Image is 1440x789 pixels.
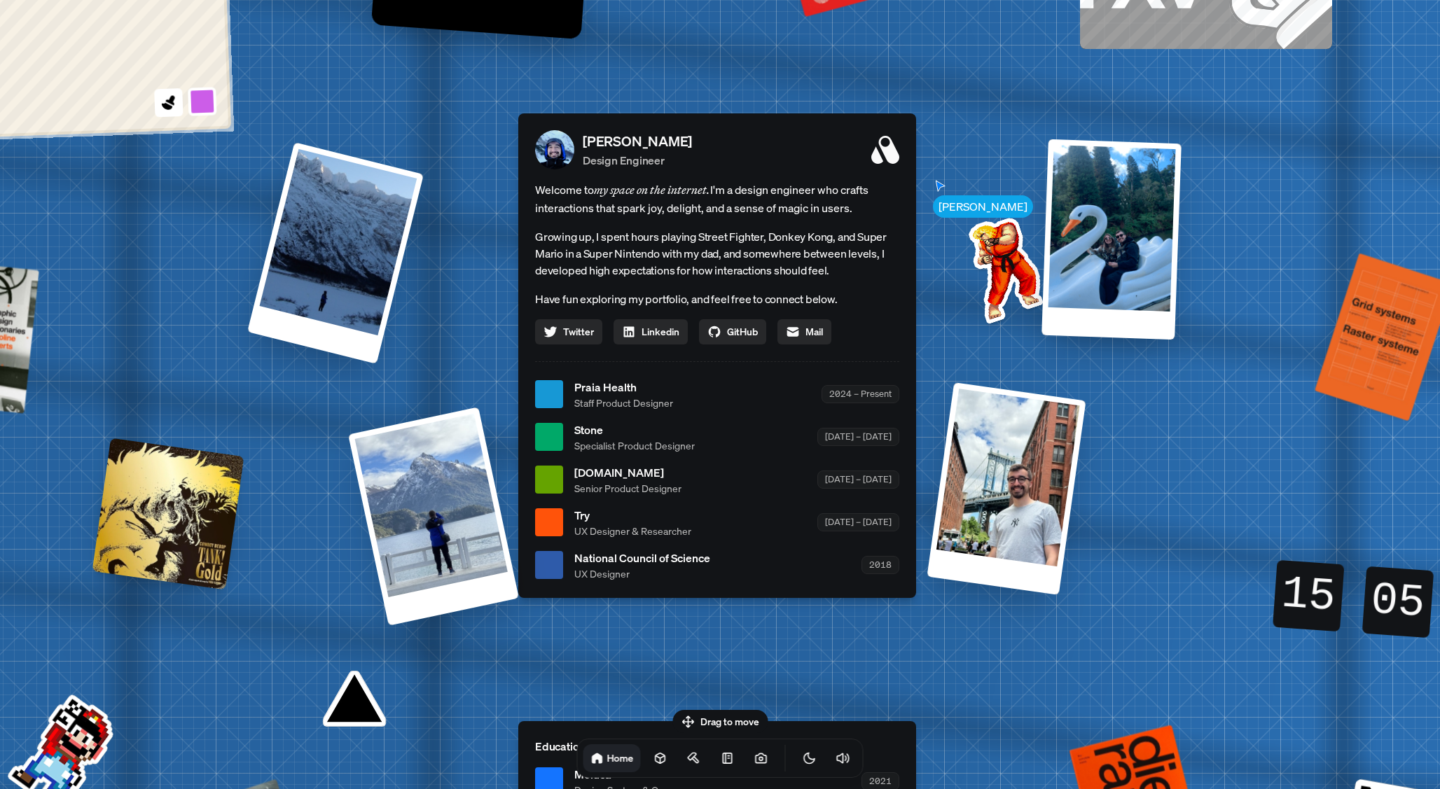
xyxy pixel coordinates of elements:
[563,324,594,339] span: Twitter
[574,438,695,453] span: Specialist Product Designer
[574,524,691,538] span: UX Designer & Researcher
[817,470,899,488] div: [DATE] – [DATE]
[642,324,679,339] span: Linkedin
[574,481,681,496] span: Senior Product Designer
[535,319,602,344] a: Twitter
[535,290,899,308] p: Have fun exploring my portfolio, and feel free to connect below.
[805,324,823,339] span: Mail
[583,744,641,772] a: Home
[583,152,692,169] p: Design Engineer
[727,324,758,339] span: GitHub
[699,319,766,344] a: GitHub
[535,181,899,217] span: Welcome to I'm a design engineer who crafts interactions that spark joy, delight, and a sense of ...
[614,319,688,344] a: Linkedin
[594,183,710,197] em: my space on the internet.
[574,421,695,438] span: Stone
[607,751,634,764] h1: Home
[574,464,681,481] span: [DOMAIN_NAME]
[777,319,831,344] a: Mail
[932,197,1074,338] img: Profile example
[535,130,574,169] img: Profile Picture
[817,513,899,531] div: [DATE] – [DATE]
[535,228,899,279] p: Growing up, I spent hours playing Street Fighter, Donkey Kong, and Super Mario in a Super Nintend...
[574,507,691,524] span: Try
[817,428,899,445] div: [DATE] – [DATE]
[583,131,692,152] p: [PERSON_NAME]
[535,738,899,755] p: Education
[574,396,673,410] span: Staff Product Designer
[829,744,857,772] button: Toggle Audio
[574,566,710,581] span: UX Designer
[574,550,710,566] span: National Council of Science
[861,556,899,573] div: 2018
[822,385,899,403] div: 2024 – Present
[574,379,673,396] span: Praia Health
[796,744,824,772] button: Toggle Theme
